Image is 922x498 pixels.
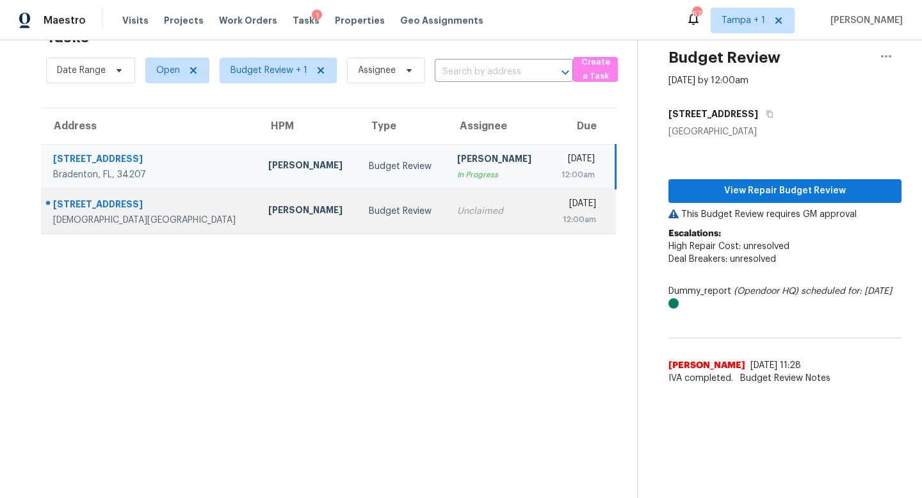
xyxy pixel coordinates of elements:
span: High Repair Cost: unresolved [668,242,789,251]
div: 1 [312,10,322,22]
span: Tasks [293,16,319,25]
span: Create a Task [579,55,611,84]
div: Bradenton, FL, 34207 [53,168,248,181]
span: Properties [335,14,385,27]
th: Address [41,108,258,144]
span: [PERSON_NAME] [825,14,903,27]
h5: [STREET_ADDRESS] [668,108,758,120]
input: Search by address [435,62,537,82]
div: [GEOGRAPHIC_DATA] [668,125,902,138]
button: Open [556,63,574,81]
span: Date Range [57,64,106,77]
th: HPM [258,108,359,144]
i: scheduled for: [DATE] [801,287,892,296]
button: Copy Address [758,102,775,125]
h2: Budget Review [668,51,780,64]
span: View Repair Budget Review [679,183,891,199]
button: View Repair Budget Review [668,179,902,203]
span: [PERSON_NAME] [668,359,745,372]
div: [STREET_ADDRESS] [53,152,248,168]
div: [PERSON_NAME] [457,152,537,168]
div: [PERSON_NAME] [268,204,348,220]
div: Budget Review [369,205,437,218]
button: Create a Task [573,57,618,82]
div: [DATE] [558,152,595,168]
span: Projects [164,14,204,27]
p: This Budget Review requires GM approval [668,208,902,221]
i: (Opendoor HQ) [734,287,798,296]
span: Work Orders [219,14,277,27]
div: [DATE] by 12:00am [668,74,748,87]
span: Budget Review + 1 [230,64,307,77]
div: [DATE] [558,197,596,213]
th: Assignee [447,108,547,144]
div: 67 [692,8,701,20]
div: Budget Review [369,160,437,173]
h2: Tasks [46,31,89,44]
div: Unclaimed [457,205,537,218]
th: Type [359,108,447,144]
span: Assignee [358,64,396,77]
span: Budget Review Notes [732,372,838,385]
span: Maestro [44,14,86,27]
span: Visits [122,14,149,27]
span: Open [156,64,180,77]
th: Due [547,108,616,144]
div: 12:00am [558,213,596,226]
span: Deal Breakers: unresolved [668,255,776,264]
span: Geo Assignments [400,14,483,27]
div: 12:00am [558,168,595,181]
div: [PERSON_NAME] [268,159,348,175]
span: IVA completed. [668,372,902,385]
div: [DEMOGRAPHIC_DATA][GEOGRAPHIC_DATA] [53,214,248,227]
span: Tampa + 1 [722,14,765,27]
div: Dummy_report [668,285,902,310]
b: Escalations: [668,229,721,238]
div: In Progress [457,168,537,181]
span: [DATE] 11:28 [750,361,801,370]
div: [STREET_ADDRESS] [53,198,248,214]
